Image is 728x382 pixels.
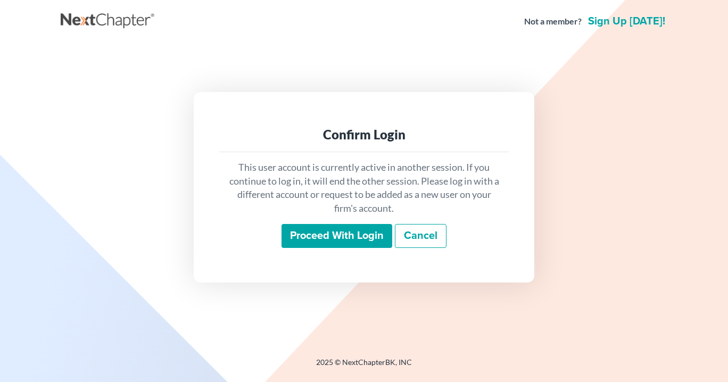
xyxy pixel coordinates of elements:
[395,224,446,248] a: Cancel
[228,161,500,215] p: This user account is currently active in another session. If you continue to log in, it will end ...
[282,224,392,248] input: Proceed with login
[586,16,667,27] a: Sign up [DATE]!
[228,126,500,143] div: Confirm Login
[61,357,667,376] div: 2025 © NextChapterBK, INC
[524,15,582,28] strong: Not a member?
